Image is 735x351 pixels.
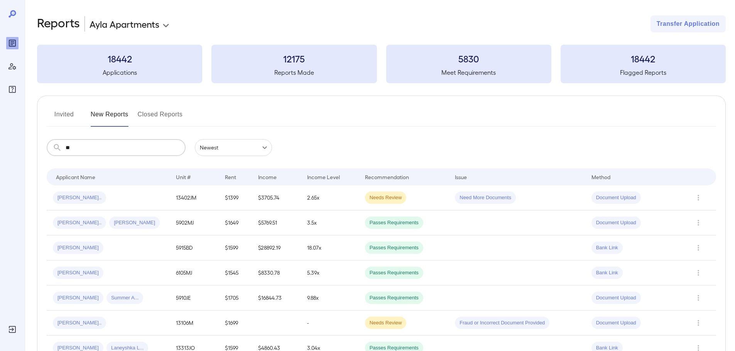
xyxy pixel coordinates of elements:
[170,210,219,235] td: 5902MJ
[692,217,705,229] button: Row Actions
[692,317,705,329] button: Row Actions
[301,210,358,235] td: 3.5x
[252,260,301,286] td: $8330.78
[219,185,252,210] td: $1399
[692,242,705,254] button: Row Actions
[6,37,19,49] div: Reports
[561,68,726,77] h5: Flagged Reports
[6,60,19,72] div: Manage Users
[591,244,623,252] span: Bank Link
[591,269,623,277] span: Bank Link
[591,294,641,302] span: Document Upload
[692,292,705,304] button: Row Actions
[561,52,726,65] h3: 18442
[258,172,277,181] div: Income
[455,194,516,202] span: Need More Documents
[219,235,252,260] td: $1599
[53,244,103,252] span: [PERSON_NAME]
[365,319,407,327] span: Needs Review
[252,210,301,235] td: $5769.51
[6,83,19,96] div: FAQ
[692,191,705,204] button: Row Actions
[37,68,202,77] h5: Applications
[301,260,358,286] td: 5.39x
[301,286,358,311] td: 9.88x
[170,260,219,286] td: 6105MJ
[195,139,272,156] div: Newest
[170,185,219,210] td: 13402JM
[455,319,549,327] span: Fraud or Incorrect Document Provided
[365,219,423,227] span: Passes Requirements
[591,194,641,202] span: Document Upload
[106,294,144,302] span: Summer A...
[651,15,726,32] button: Transfer Application
[47,108,81,127] button: Invited
[211,68,377,77] h5: Reports Made
[365,194,407,202] span: Needs Review
[37,52,202,65] h3: 18442
[386,52,551,65] h3: 5830
[365,172,409,181] div: Recommendation
[591,172,610,181] div: Method
[252,235,301,260] td: $28892.19
[53,194,106,202] span: [PERSON_NAME]..
[170,311,219,336] td: 13106M
[37,15,80,32] h2: Reports
[170,286,219,311] td: 5910JE
[6,323,19,336] div: Log Out
[386,68,551,77] h5: Meet Requirements
[307,172,340,181] div: Income Level
[301,311,358,336] td: -
[90,18,159,30] p: Ayla Apartments
[365,269,423,277] span: Passes Requirements
[365,244,423,252] span: Passes Requirements
[591,219,641,227] span: Document Upload
[225,172,237,181] div: Rent
[301,235,358,260] td: 18.07x
[56,172,95,181] div: Applicant Name
[138,108,183,127] button: Closed Reports
[365,294,423,302] span: Passes Requirements
[170,235,219,260] td: 5915BD
[211,52,377,65] h3: 12175
[252,185,301,210] td: $3705.74
[91,108,128,127] button: New Reports
[53,269,103,277] span: [PERSON_NAME]
[109,219,160,227] span: [PERSON_NAME]
[301,185,358,210] td: 2.65x
[219,286,252,311] td: $1705
[692,267,705,279] button: Row Actions
[591,319,641,327] span: Document Upload
[455,172,467,181] div: Issue
[219,311,252,336] td: $1699
[176,172,191,181] div: Unit #
[219,210,252,235] td: $1649
[219,260,252,286] td: $1545
[53,319,106,327] span: [PERSON_NAME]..
[37,45,726,83] summary: 18442Applications12175Reports Made5830Meet Requirements18442Flagged Reports
[252,286,301,311] td: $16844.73
[53,219,106,227] span: [PERSON_NAME]..
[53,294,103,302] span: [PERSON_NAME]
